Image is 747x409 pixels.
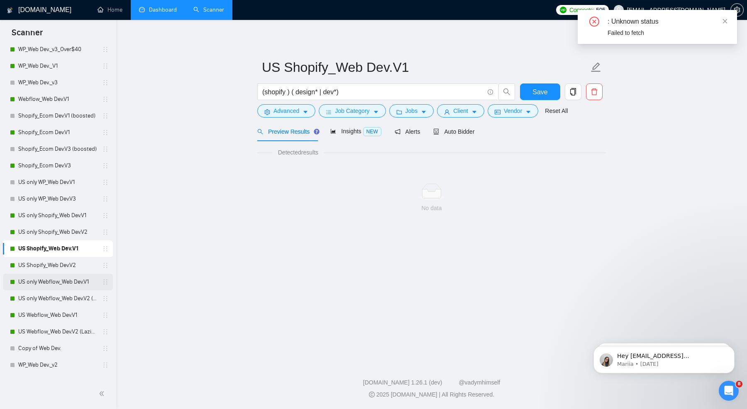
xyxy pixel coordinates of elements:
[18,290,97,307] a: US only Webflow_Web Dev.V2 (Laziza AI)
[395,129,400,135] span: notification
[369,392,375,397] span: copyright
[453,106,468,115] span: Client
[520,83,560,100] button: Save
[18,124,97,141] a: Shopify_Ecom Dev.V1
[193,6,224,13] a: searchScanner
[102,162,109,169] span: holder
[102,212,109,219] span: holder
[18,323,97,340] a: US Webflow_Web Dev.V2 (Laziza AI)
[363,379,442,386] a: [DOMAIN_NAME] 1.26.1 (dev)
[18,257,97,274] a: US Shopify_Web Dev.V2
[102,96,109,103] span: holder
[36,32,143,39] p: Message from Mariia, sent 1d ago
[437,104,484,118] button: userClientcaret-down
[488,89,493,95] span: info-circle
[7,4,13,17] img: logo
[102,196,109,202] span: holder
[421,109,427,115] span: caret-down
[330,128,336,134] span: area-chart
[373,109,379,115] span: caret-down
[319,104,386,118] button: barsJob Categorycaret-down
[102,378,109,385] span: holder
[589,17,599,27] span: close-circle
[102,345,109,352] span: holder
[257,128,317,135] span: Preview Results
[722,18,728,24] span: close
[335,106,369,115] span: Job Category
[545,106,568,115] a: Reset All
[18,174,97,191] a: US only WP_Web Dev.V1
[18,191,97,207] a: US only WP_Web Dev.V3
[581,328,747,387] iframe: Intercom notifications message
[18,240,97,257] a: US Shopify_Web Dev.V1
[433,128,474,135] span: Auto Bidder
[102,295,109,302] span: holder
[139,6,177,13] a: dashboardDashboard
[123,390,740,399] div: 2025 [DOMAIN_NAME] | All Rights Reserved.
[444,109,450,115] span: user
[18,58,97,74] a: WP_Web Dev._V1
[18,373,97,390] a: Webflow_Web Dev._v2
[102,129,109,136] span: holder
[498,83,515,100] button: search
[596,5,605,15] span: 505
[736,381,742,387] span: 8
[499,88,515,96] span: search
[532,87,547,97] span: Save
[731,7,743,13] span: setting
[102,262,109,269] span: holder
[396,109,402,115] span: folder
[102,46,109,53] span: holder
[99,389,107,398] span: double-left
[525,109,531,115] span: caret-down
[326,109,332,115] span: bars
[569,5,594,15] span: Connects:
[565,83,581,100] button: copy
[18,357,97,373] a: WP_Web Dev._v2
[102,146,109,152] span: holder
[586,88,602,96] span: delete
[102,328,109,335] span: holder
[608,17,727,27] div: : Unknown status
[18,74,97,91] a: WP_Web Dev._v3
[586,83,603,100] button: delete
[257,129,263,135] span: search
[313,128,320,135] div: Tooltip anchor
[264,203,599,213] div: No data
[262,87,484,97] input: Search Freelance Jobs...
[262,57,589,78] input: Scanner name...
[719,381,739,401] iframe: Intercom live chat
[98,6,122,13] a: homeHome
[560,7,566,13] img: upwork-logo.png
[395,128,420,135] span: Alerts
[257,104,315,118] button: settingAdvancedcaret-down
[363,127,381,136] span: NEW
[730,3,744,17] button: setting
[18,307,97,323] a: US Webflow_Web Dev.V1
[5,27,49,44] span: Scanner
[565,88,581,96] span: copy
[18,224,97,240] a: US only Shopify_Web Dev.V2
[102,245,109,252] span: holder
[102,113,109,119] span: holder
[488,104,538,118] button: idcardVendorcaret-down
[272,148,324,157] span: Detected results
[102,229,109,235] span: holder
[18,274,97,290] a: US only Webflow_Web Dev.V1
[18,91,97,108] a: Webflow_Web Dev.V1
[18,41,97,58] a: WP_Web Dev._v3_Over$40
[264,109,270,115] span: setting
[102,312,109,318] span: holder
[405,106,418,115] span: Jobs
[330,128,381,135] span: Insights
[471,109,477,115] span: caret-down
[18,207,97,224] a: US only Shopify_Web Dev.V1
[495,109,500,115] span: idcard
[102,79,109,86] span: holder
[591,62,601,73] span: edit
[18,340,97,357] a: Copy of Web Dev.
[36,24,143,138] span: Hey [EMAIL_ADDRESS][DOMAIN_NAME], Looks like your Upwork agency FutureSells ran out of connects. ...
[18,108,97,124] a: Shopify_Ecom Dev.V1 (boosted)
